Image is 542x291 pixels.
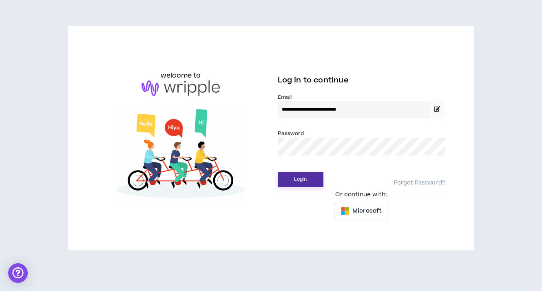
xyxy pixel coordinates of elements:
[352,207,381,215] span: Microsoft
[278,75,349,85] span: Log in to continue
[8,263,28,283] div: Open Intercom Messenger
[278,172,323,187] button: Login
[161,71,201,80] h6: welcome to
[278,130,304,137] label: Password
[278,93,445,101] label: Email
[394,179,445,187] a: Forgot Password?
[334,203,388,219] button: Microsoft
[142,80,220,96] img: logo-brand.png
[330,190,392,199] span: Or continue with:
[97,104,264,206] img: Welcome to Wripple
